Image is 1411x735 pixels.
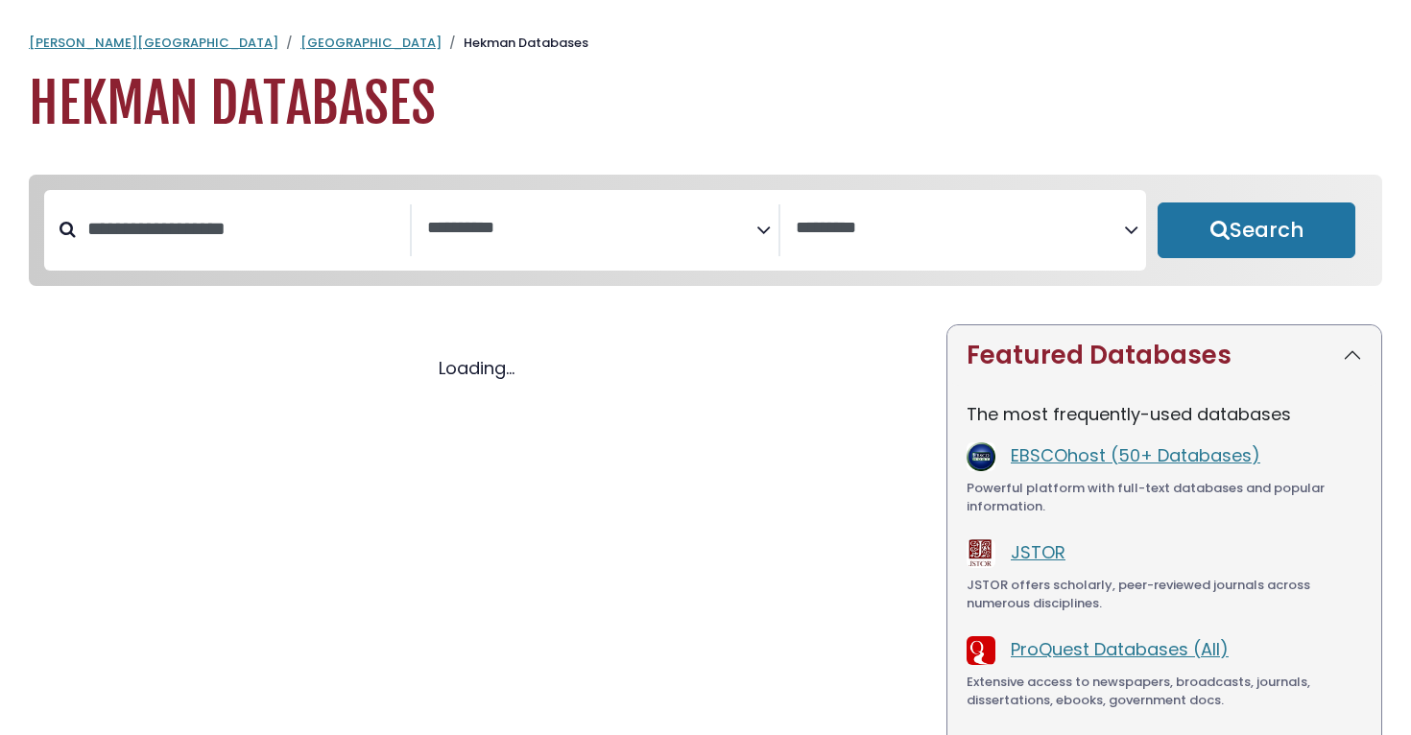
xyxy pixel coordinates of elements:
h1: Hekman Databases [29,72,1382,136]
div: Loading... [29,355,923,381]
a: JSTOR [1011,540,1065,564]
nav: breadcrumb [29,34,1382,53]
li: Hekman Databases [442,34,588,53]
input: Search database by title or keyword [76,213,410,245]
div: Powerful platform with full-text databases and popular information. [967,479,1362,516]
button: Submit for Search Results [1158,202,1355,258]
nav: Search filters [29,175,1382,286]
a: [PERSON_NAME][GEOGRAPHIC_DATA] [29,34,278,52]
a: [GEOGRAPHIC_DATA] [300,34,442,52]
a: EBSCOhost (50+ Databases) [1011,443,1260,467]
div: JSTOR offers scholarly, peer-reviewed journals across numerous disciplines. [967,576,1362,613]
textarea: Search [796,219,1124,239]
p: The most frequently-used databases [967,401,1362,427]
button: Featured Databases [947,325,1381,386]
div: Extensive access to newspapers, broadcasts, journals, dissertations, ebooks, government docs. [967,673,1362,710]
a: ProQuest Databases (All) [1011,637,1229,661]
textarea: Search [427,219,755,239]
